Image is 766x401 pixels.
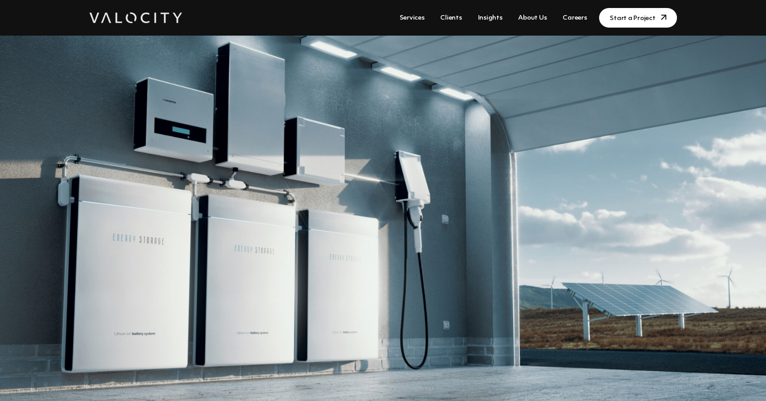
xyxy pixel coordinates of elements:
[599,8,677,28] a: Start a Project
[396,10,428,26] a: Services
[437,10,465,26] a: Clients
[559,10,590,26] a: Careers
[474,10,506,26] a: Insights
[89,12,182,23] img: Valocity Digital
[515,10,550,26] a: About Us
